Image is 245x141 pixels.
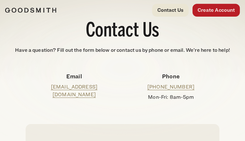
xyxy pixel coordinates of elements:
a: Create Account [192,4,240,17]
p: Mon-Fri: 8am-5pm [127,93,214,101]
a: [PHONE_NUMBER] [147,84,194,90]
h4: Email [31,72,117,81]
img: Goodsmith [5,8,56,13]
a: Contact Us [152,4,189,17]
a: [EMAIL_ADDRESS][DOMAIN_NAME] [51,84,97,98]
h4: Phone [127,72,214,81]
